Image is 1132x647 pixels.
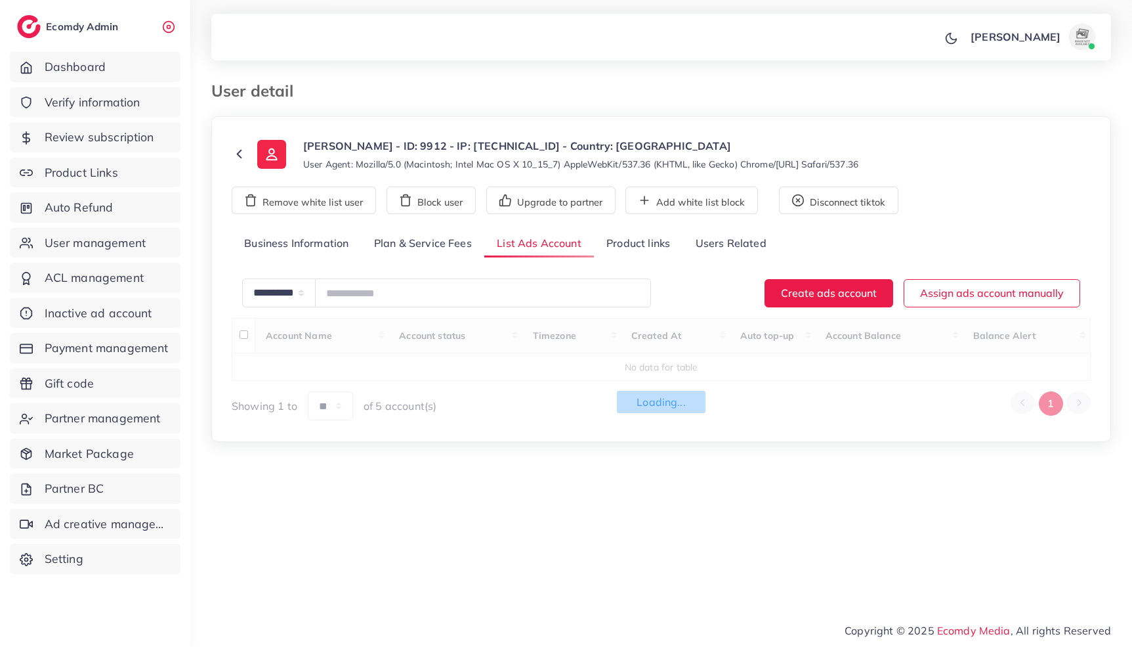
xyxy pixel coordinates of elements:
[46,20,121,33] h2: Ecomdy Admin
[625,187,758,214] button: Add white list block
[10,474,180,504] a: Partner BC
[937,624,1011,637] a: Ecomdy Media
[10,52,180,82] a: Dashboard
[45,164,118,181] span: Product Links
[10,403,180,434] a: Partner management
[10,298,180,328] a: Inactive ad account
[45,129,154,146] span: Review subscription
[45,94,140,111] span: Verify information
[779,187,898,214] button: Disconnect tiktok
[10,509,180,539] a: Ad creative management
[10,333,180,363] a: Payment management
[845,623,1111,638] span: Copyright © 2025
[765,279,893,307] button: Create ads account
[617,391,705,413] span: Loading...
[594,230,682,258] a: Product links
[10,544,180,574] a: Setting
[45,234,146,252] span: User management
[963,24,1101,50] a: [PERSON_NAME]avatar
[362,230,484,258] a: Plan & Service Fees
[211,81,304,100] h3: User detail
[45,480,104,497] span: Partner BC
[1011,623,1111,638] span: , All rights Reserved
[904,279,1080,307] button: Assign ads account manually
[303,138,858,154] p: [PERSON_NAME] - ID: 9912 - IP: [TECHNICAL_ID] - Country: [GEOGRAPHIC_DATA]
[45,550,83,568] span: Setting
[17,15,41,38] img: logo
[10,122,180,152] a: Review subscription
[45,375,94,392] span: Gift code
[387,187,476,214] button: Block user
[303,158,858,171] small: User Agent: Mozilla/5.0 (Macintosh; Intel Mac OS X 10_15_7) AppleWebKit/537.36 (KHTML, like Gecko...
[45,269,144,286] span: ACL management
[1069,24,1095,50] img: avatar
[45,516,171,533] span: Ad creative management
[45,199,114,216] span: Auto Refund
[10,192,180,223] a: Auto Refund
[10,439,180,469] a: Market Package
[486,187,616,214] button: Upgrade to partner
[484,230,594,258] a: List Ads Account
[232,187,376,214] button: Remove white list user
[45,58,106,76] span: Dashboard
[45,445,134,462] span: Market Package
[10,228,180,258] a: User management
[10,368,180,399] a: Gift code
[971,29,1060,45] p: [PERSON_NAME]
[10,158,180,188] a: Product Links
[45,410,161,427] span: Partner management
[232,230,362,258] a: Business Information
[45,305,152,322] span: Inactive ad account
[10,263,180,293] a: ACL management
[45,340,169,357] span: Payment management
[10,87,180,118] a: Verify information
[17,15,121,38] a: logoEcomdy Admin
[257,140,286,169] img: ic-user-info.36bf1079.svg
[682,230,778,258] a: Users Related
